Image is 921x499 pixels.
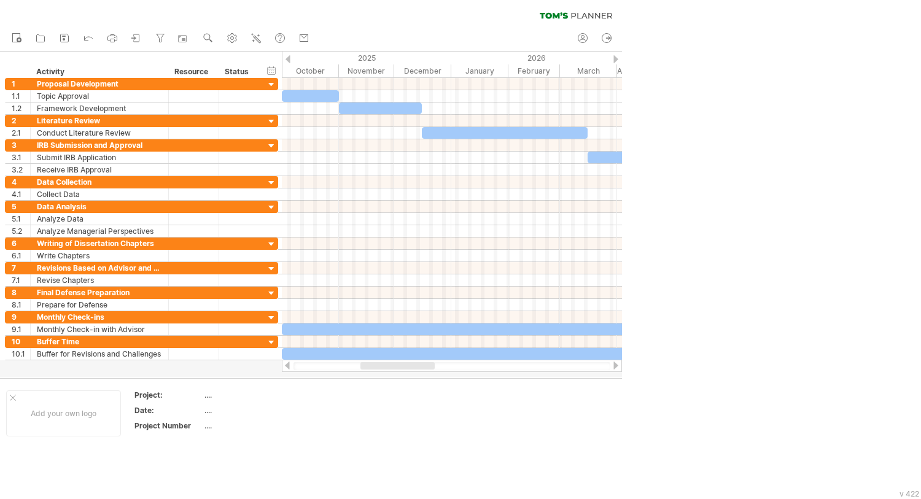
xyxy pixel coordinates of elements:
div: 5.2 [12,225,30,237]
div: Monthly Check-ins [37,311,162,323]
div: 3 [12,139,30,151]
div: Revise Chapters [37,274,162,286]
div: 2.1 [12,127,30,139]
div: 8 [12,287,30,298]
div: Submit IRB Application [37,152,162,163]
div: 4.1 [12,188,30,200]
div: 8.1 [12,299,30,311]
div: Proposal Development [37,78,162,90]
div: Conduct Literature Review [37,127,162,139]
div: Writing of Dissertation Chapters [37,238,162,249]
div: 1 [12,78,30,90]
div: 3.1 [12,152,30,163]
div: Receive IRB Approval [37,164,162,176]
div: v 422 [900,489,919,498]
div: 1.2 [12,103,30,114]
div: November 2025 [339,64,394,77]
div: 2 [12,115,30,126]
div: 3.2 [12,164,30,176]
div: .... [204,420,308,431]
div: Prepare for Defense [37,299,162,311]
div: 6 [12,238,30,249]
div: Add your own logo [6,390,121,436]
div: Resource [174,66,212,78]
div: 9.1 [12,323,30,335]
div: Date: [134,405,202,416]
div: Analyze Managerial Perspectives [37,225,162,237]
div: Final Defense Preparation [37,287,162,298]
div: January 2026 [451,64,508,77]
div: .... [204,390,308,400]
div: December 2025 [394,64,451,77]
div: Revisions Based on Advisor and Committee Feedback [37,262,162,274]
div: Literature Review [37,115,162,126]
div: Project: [134,390,202,400]
div: Data Analysis [37,201,162,212]
div: Buffer Time [37,336,162,347]
div: Write Chapters [37,250,162,261]
div: Framework Development [37,103,162,114]
div: 5.1 [12,213,30,225]
div: 4 [12,176,30,188]
div: 1.1 [12,90,30,102]
div: February 2026 [508,64,560,77]
div: 7 [12,262,30,274]
div: 10.1 [12,348,30,360]
div: Project Number [134,420,202,431]
div: 10 [12,336,30,347]
div: Monthly Check-in with Advisor [37,323,162,335]
div: April 2026 [617,64,672,77]
div: 6.1 [12,250,30,261]
div: Collect Data [37,188,162,200]
div: Topic Approval [37,90,162,102]
div: IRB Submission and Approval [37,139,162,151]
div: 7.1 [12,274,30,286]
div: Activity [36,66,161,78]
div: .... [204,405,308,416]
div: Data Collection [37,176,162,188]
div: March 2026 [560,64,617,77]
div: 9 [12,311,30,323]
div: Status [225,66,252,78]
div: 5 [12,201,30,212]
div: Analyze Data [37,213,162,225]
div: Buffer for Revisions and Challenges [37,348,162,360]
div: October 2025 [282,64,339,77]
